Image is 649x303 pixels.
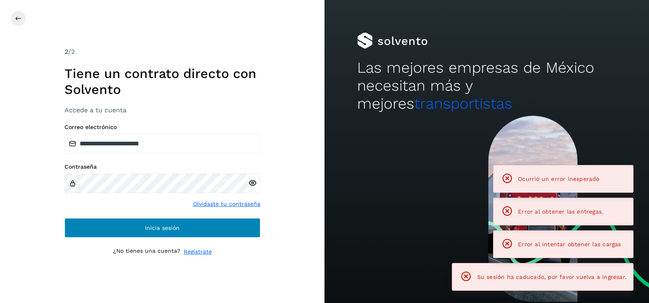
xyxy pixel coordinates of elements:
[518,241,621,247] span: Error al intentar obtener las cargas
[357,59,617,113] h2: Las mejores empresas de México necesitan más y mejores
[414,95,512,112] span: transportistas
[64,218,260,238] button: Inicia sesión
[64,48,68,56] span: 2
[145,225,180,231] span: Inicia sesión
[64,47,260,57] div: /2
[518,208,603,215] span: Error al obtener las entregas.
[477,274,627,280] span: Su sesión ha caducado, por favor vuelva a ingresar.
[64,124,260,131] label: Correo electrónico
[184,247,212,256] a: Regístrate
[64,106,260,114] h3: Accede a tu cuenta
[113,247,180,256] p: ¿No tienes una cuenta?
[64,66,260,97] h1: Tiene un contrato directo con Solvento
[193,200,260,208] a: Olvidaste tu contraseña
[64,163,260,170] label: Contraseña
[518,176,599,182] span: Ocurrió un error inesperado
